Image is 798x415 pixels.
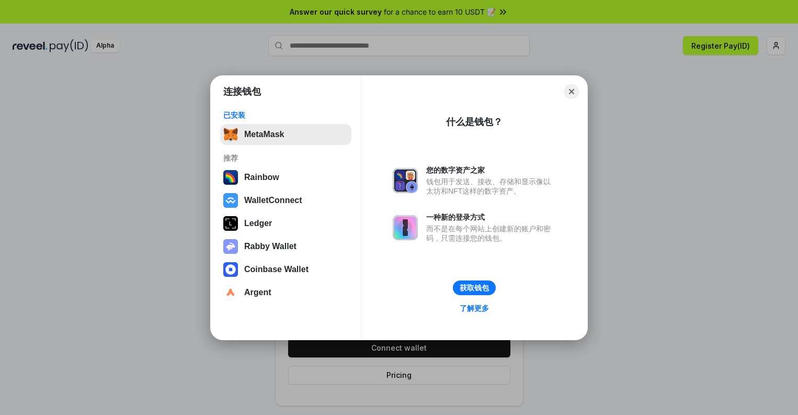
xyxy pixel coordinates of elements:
img: svg+xml,%3Csvg%20xmlns%3D%22http%3A%2F%2Fwww.w3.org%2F2000%2Fsvg%22%20fill%3D%22none%22%20viewBox... [393,168,418,193]
img: svg+xml,%3Csvg%20fill%3D%22none%22%20height%3D%2233%22%20viewBox%3D%220%200%2035%2033%22%20width%... [223,127,238,142]
button: Rabby Wallet [220,236,351,257]
img: svg+xml,%3Csvg%20width%3D%2228%22%20height%3D%2228%22%20viewBox%3D%220%200%2028%2028%22%20fill%3D... [223,193,238,208]
img: svg+xml,%3Csvg%20width%3D%2228%22%20height%3D%2228%22%20viewBox%3D%220%200%2028%2028%22%20fill%3D... [223,262,238,277]
img: svg+xml,%3Csvg%20xmlns%3D%22http%3A%2F%2Fwww.w3.org%2F2000%2Fsvg%22%20fill%3D%22none%22%20viewBox... [393,215,418,240]
h1: 连接钱包 [223,85,261,98]
img: svg+xml,%3Csvg%20xmlns%3D%22http%3A%2F%2Fwww.w3.org%2F2000%2Fsvg%22%20width%3D%2228%22%20height%3... [223,216,238,231]
div: WalletConnect [244,196,302,205]
div: MetaMask [244,130,284,139]
button: MetaMask [220,124,351,145]
img: svg+xml,%3Csvg%20xmlns%3D%22http%3A%2F%2Fwww.w3.org%2F2000%2Fsvg%22%20fill%3D%22none%22%20viewBox... [223,239,238,254]
div: 了解更多 [460,304,489,313]
button: WalletConnect [220,190,351,211]
a: 了解更多 [453,301,495,315]
div: 一种新的登录方式 [426,212,556,222]
button: Rainbow [220,167,351,188]
button: Argent [220,282,351,303]
div: Coinbase Wallet [244,265,309,274]
div: 什么是钱包？ [446,116,503,128]
div: 已安装 [223,110,348,120]
button: Coinbase Wallet [220,259,351,280]
img: svg+xml,%3Csvg%20width%3D%22120%22%20height%3D%22120%22%20viewBox%3D%220%200%20120%20120%22%20fil... [223,170,238,185]
div: 推荐 [223,153,348,163]
div: Rainbow [244,173,279,182]
button: 获取钱包 [453,281,496,295]
div: Ledger [244,219,272,228]
button: Close [564,84,579,99]
div: Rabby Wallet [244,242,297,251]
div: 获取钱包 [460,283,489,293]
div: 钱包用于发送、接收、存储和显示像以太坊和NFT这样的数字资产。 [426,177,556,196]
div: Argent [244,288,271,297]
div: 您的数字资产之家 [426,165,556,175]
div: 而不是在每个网站上创建新的账户和密码，只需连接您的钱包。 [426,224,556,243]
button: Ledger [220,213,351,234]
img: svg+xml,%3Csvg%20width%3D%2228%22%20height%3D%2228%22%20viewBox%3D%220%200%2028%2028%22%20fill%3D... [223,285,238,300]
